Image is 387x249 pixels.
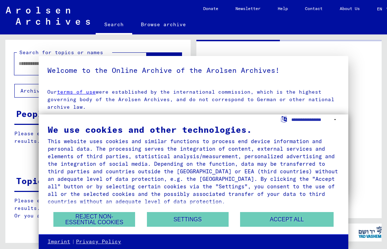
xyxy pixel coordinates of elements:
a: Privacy Policy [76,238,121,245]
button: Accept all [240,212,333,227]
button: Settings [147,212,229,227]
a: terms of use [57,89,96,95]
div: We use cookies and other technologies. [48,125,339,134]
button: Reject non-essential cookies [53,212,135,227]
div: This website uses cookies and similar functions to process end device information and personal da... [48,137,339,205]
a: Imprint [48,238,70,245]
p: Our were established by the international commission, which is the highest governing body of the ... [47,88,340,111]
h5: Welcome to the Online Archive of the Arolsen Archives! [47,65,340,76]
